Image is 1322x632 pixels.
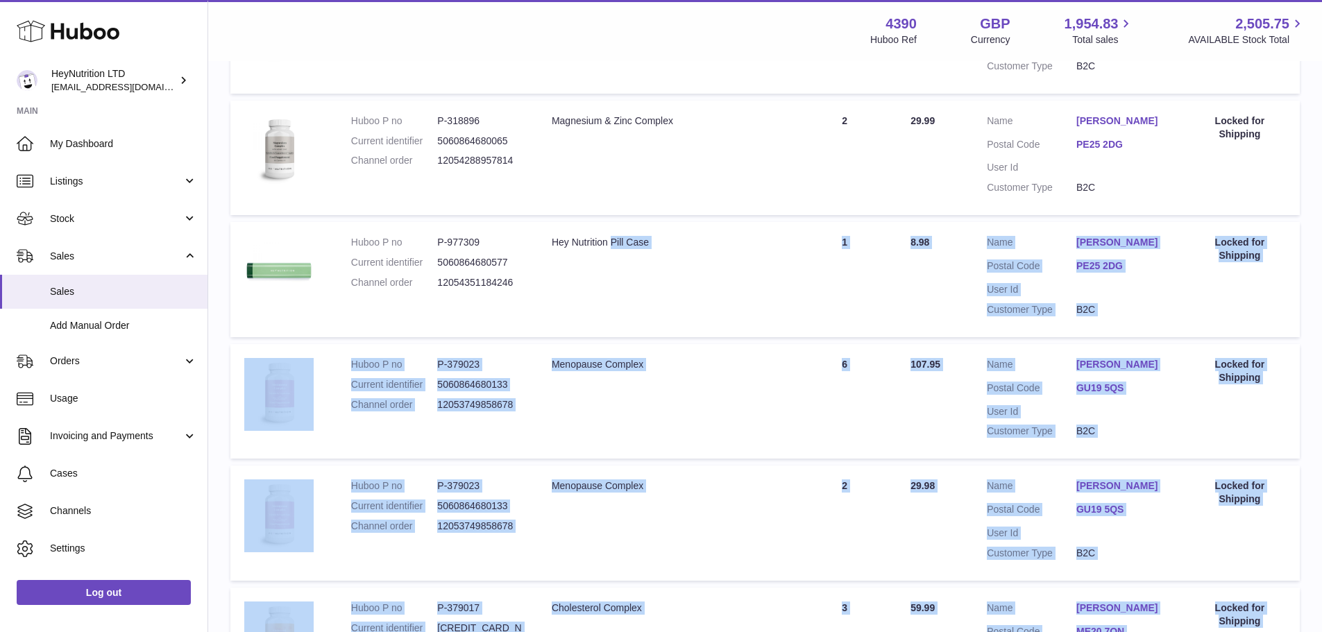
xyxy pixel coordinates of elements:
dt: Huboo P no [351,114,438,128]
span: 8.98 [910,237,929,248]
div: Menopause Complex [552,479,779,493]
span: Cases [50,467,197,480]
div: Huboo Ref [870,33,917,46]
dt: Postal Code [987,503,1076,520]
dt: Customer Type [987,547,1076,560]
a: PE25 2DG [1076,259,1166,273]
dt: Postal Code [987,138,1076,155]
dd: B2C [1076,181,1166,194]
dd: P-318896 [437,114,524,128]
dd: 12053749858678 [437,398,524,411]
dt: Huboo P no [351,601,438,615]
span: Sales [50,285,197,298]
dd: B2C [1076,425,1166,438]
dd: B2C [1076,303,1166,316]
div: Menopause Complex [552,358,779,371]
dt: Current identifier [351,378,438,391]
dt: Name [987,236,1076,253]
dt: Channel order [351,276,438,289]
td: 2 [793,101,897,216]
dd: 5060864680065 [437,135,524,148]
a: [PERSON_NAME] [1076,358,1166,371]
dt: User Id [987,527,1076,540]
span: Stock [50,212,183,225]
a: [PERSON_NAME] [1076,479,1166,493]
strong: GBP [980,15,1010,33]
img: 43901725566168.jpg [244,479,314,549]
span: Settings [50,542,197,555]
div: Magnesium & Zinc Complex [552,114,779,128]
span: 29.99 [910,115,935,126]
div: HeyNutrition LTD [51,67,176,94]
a: GU19 5QS [1076,382,1166,395]
div: Currency [971,33,1010,46]
div: Hey Nutrition Pill Case [552,236,779,249]
img: internalAdmin-4390@internal.huboo.com [17,70,37,91]
dt: Channel order [351,154,438,167]
dd: 5060864680577 [437,256,524,269]
span: My Dashboard [50,137,197,151]
dt: Customer Type [987,425,1076,438]
dt: User Id [987,161,1076,174]
dt: Customer Type [987,303,1076,316]
dt: Name [987,114,1076,131]
span: 59.99 [910,602,935,613]
a: PE25 2DG [1076,138,1166,151]
span: Orders [50,355,183,368]
span: 107.95 [910,359,940,370]
strong: 4390 [885,15,917,33]
span: Usage [50,392,197,405]
dd: 12053749858678 [437,520,524,533]
a: [PERSON_NAME] [1076,114,1166,128]
dt: Current identifier [351,135,438,148]
div: Cholesterol Complex [552,601,779,615]
span: AVAILABLE Stock Total [1188,33,1305,46]
dt: Name [987,358,1076,375]
span: Invoicing and Payments [50,429,183,443]
dd: 12054351184246 [437,276,524,289]
dd: 5060864680133 [437,378,524,391]
td: 2 [793,466,897,581]
dt: Channel order [351,520,438,533]
dd: P-977309 [437,236,524,249]
span: Sales [50,250,183,263]
dd: B2C [1076,60,1166,73]
img: 43901725566168.jpg [244,358,314,427]
div: Locked for Shipping [1194,358,1286,384]
dt: User Id [987,405,1076,418]
dd: 5060864680133 [437,499,524,513]
dt: Current identifier [351,499,438,513]
div: Locked for Shipping [1194,114,1286,141]
a: 1,954.83 Total sales [1065,15,1135,46]
dd: 12054288957814 [437,154,524,167]
span: Channels [50,504,197,518]
dd: P-379017 [437,601,524,615]
dt: Name [987,601,1076,618]
td: 6 [793,344,897,459]
a: Log out [17,580,191,605]
dd: P-379023 [437,479,524,493]
dt: Postal Code [987,382,1076,398]
span: Listings [50,175,183,188]
dt: Postal Code [987,259,1076,276]
img: 43901725567059.jpg [244,114,314,184]
dt: Huboo P no [351,479,438,493]
a: 2,505.75 AVAILABLE Stock Total [1188,15,1305,46]
div: Locked for Shipping [1194,479,1286,506]
dt: User Id [987,283,1076,296]
span: 2,505.75 [1235,15,1289,33]
td: 1 [793,222,897,337]
span: 1,954.83 [1065,15,1119,33]
dd: B2C [1076,547,1166,560]
dt: Channel order [351,398,438,411]
div: Locked for Shipping [1194,601,1286,628]
a: [PERSON_NAME] [1076,601,1166,615]
dt: Huboo P no [351,236,438,249]
dd: P-379023 [437,358,524,371]
dt: Huboo P no [351,358,438,371]
span: Add Manual Order [50,319,197,332]
dt: Customer Type [987,181,1076,194]
img: 43901725565308.jpg [244,236,314,305]
a: GU19 5QS [1076,503,1166,516]
div: Locked for Shipping [1194,236,1286,262]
